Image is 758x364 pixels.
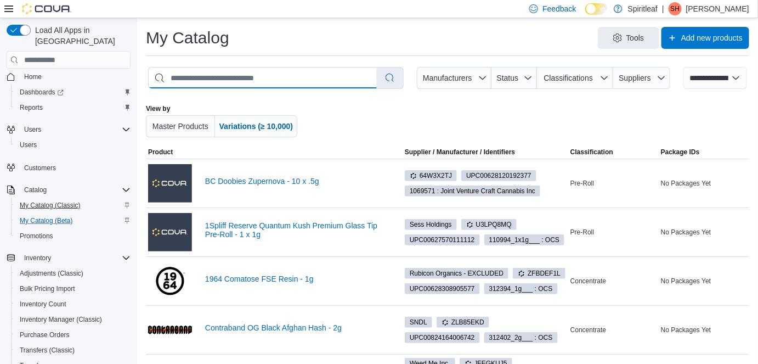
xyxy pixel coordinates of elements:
[20,346,75,355] span: Transfers (Classic)
[410,317,427,327] span: SNDL
[489,284,553,294] span: 312394_1g___ : OCS
[15,214,131,227] span: My Catalog (Beta)
[544,74,593,82] span: Classifications
[24,72,42,81] span: Home
[497,74,519,82] span: Status
[484,332,558,343] span: 312402_2g___ : OCS
[15,138,41,152] a: Users
[205,323,385,332] a: Contraband OG Black Afghan Hash - 2g
[686,2,749,15] p: [PERSON_NAME]
[410,268,504,278] span: Rubicon Organics - EXCLUDED
[20,183,51,197] button: Catalog
[405,283,480,294] span: UPC00628308905577
[437,317,489,328] span: ZLB85EKD
[661,27,749,49] button: Add new products
[659,275,749,288] div: No Packages Yet
[20,232,53,240] span: Promotions
[11,213,135,228] button: My Catalog (Beta)
[11,100,135,115] button: Reports
[410,171,452,181] span: 64W3X2TJ
[2,159,135,175] button: Customers
[31,25,131,47] span: Load All Apps in [GEOGRAPHIC_DATA]
[15,101,47,114] a: Reports
[152,122,208,131] span: Master Products
[513,268,565,279] span: ZFBDEF1L
[15,313,131,326] span: Inventory Manager (Classic)
[671,2,680,15] span: SH
[148,308,192,352] img: Contraband OG Black Afghan Hash - 2g
[15,229,131,243] span: Promotions
[568,323,659,337] div: Concentrate
[148,213,192,251] img: 1Spliff Reserve Quantum Kush Premium Glass Tip Pre-Roll - 1 x 1g
[491,67,537,89] button: Status
[659,323,749,337] div: No Packages Yet
[405,268,508,279] span: Rubicon Organics - EXCLUDED
[20,331,70,339] span: Purchase Orders
[15,199,131,212] span: My Catalog (Classic)
[205,221,385,239] a: 1Spliff Reserve Quantum Kush Premium Glass Tip Pre-Roll - 1 x 1g
[20,141,37,149] span: Users
[205,275,385,283] a: 1964 Comatose FSE Resin - 1g
[484,234,565,245] span: 110994_1x1g___ : OCS
[15,229,58,243] a: Promotions
[20,103,43,112] span: Reports
[417,67,491,89] button: Manufacturers
[568,275,659,288] div: Concentrate
[15,199,85,212] a: My Catalog (Classic)
[15,344,131,357] span: Transfers (Classic)
[11,228,135,244] button: Promotions
[20,161,60,175] a: Customers
[15,328,131,341] span: Purchase Orders
[219,122,293,131] span: Variations (≥ 10,000)
[15,86,131,99] span: Dashboards
[626,32,644,43] span: Tools
[2,250,135,266] button: Inventory
[466,220,512,229] span: U3LPQ8MQ
[148,164,192,203] img: BC Doobies Zupernova - 10 x .5g
[15,214,77,227] a: My Catalog (Beta)
[11,343,135,358] button: Transfers (Classic)
[11,266,135,281] button: Adjustments (Classic)
[405,170,457,181] span: 64W3X2TJ
[389,148,515,156] span: Supplier / Manufacturer / Identifiers
[613,67,670,89] button: Suppliers
[537,67,613,89] button: Classifications
[484,283,558,294] span: 312394_1g___ : OCS
[410,284,475,294] span: UPC 00628308905577
[215,115,298,137] button: Variations (≥ 10,000)
[15,138,131,152] span: Users
[669,2,682,15] div: Shelby HA
[15,282,80,295] a: Bulk Pricing Import
[24,186,47,194] span: Catalog
[659,177,749,190] div: No Packages Yet
[146,115,215,137] button: Master Products
[2,69,135,85] button: Home
[205,177,385,186] a: BC Doobies Zupernova - 10 x .5g
[20,315,102,324] span: Inventory Manager (Classic)
[15,267,88,280] a: Adjustments (Classic)
[11,312,135,327] button: Inventory Manager (Classic)
[681,32,743,43] span: Add new products
[20,160,131,174] span: Customers
[442,317,484,327] span: ZLB85EKD
[11,85,135,100] a: Dashboards
[662,2,664,15] p: |
[24,164,56,172] span: Customers
[461,170,536,181] span: UPC00628120192377
[405,148,515,156] div: Supplier / Manufacturer / Identifiers
[24,254,51,262] span: Inventory
[2,182,135,198] button: Catalog
[20,300,66,309] span: Inventory Count
[20,201,81,210] span: My Catalog (Classic)
[15,298,131,311] span: Inventory Count
[518,268,561,278] span: ZFBDEF1L
[489,235,560,245] span: 110994_1x1g___ : OCS
[405,234,480,245] span: UPC00627570111112
[410,220,452,229] span: Sess Holdings
[20,284,75,293] span: Bulk Pricing Import
[405,186,540,197] span: 1069571 : Joint Venture Craft Cannabis Inc
[20,251,131,265] span: Inventory
[15,86,68,99] a: Dashboards
[466,171,531,181] span: UPC 00628120192377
